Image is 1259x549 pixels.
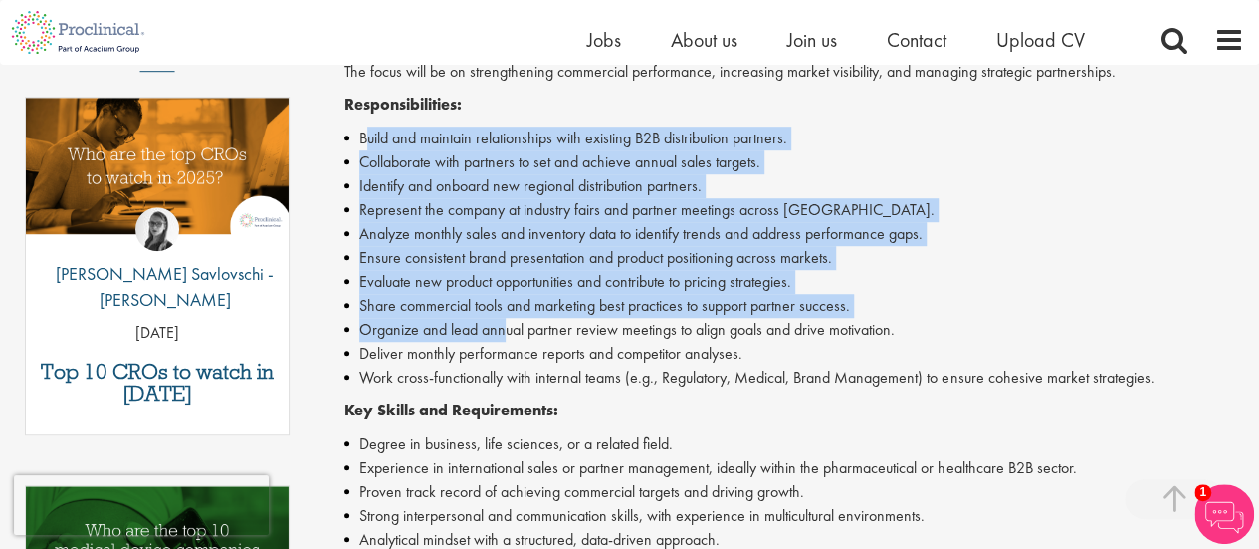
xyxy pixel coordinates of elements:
[344,456,1244,480] li: Experience in international sales or partner management, ideally within the pharmaceutical or hea...
[344,150,1244,174] li: Collaborate with partners to set and achieve annual sales targets.
[26,261,289,312] p: [PERSON_NAME] Savlovschi - [PERSON_NAME]
[344,174,1244,198] li: Identify and onboard new regional distribution partners.
[26,207,289,322] a: Theodora Savlovschi - Wicks [PERSON_NAME] Savlovschi - [PERSON_NAME]
[671,27,737,53] a: About us
[1194,484,1254,544] img: Chatbot
[344,246,1244,270] li: Ensure consistent brand presentation and product positioning across markets.
[996,27,1085,53] a: Upload CV
[344,366,1244,390] li: Work cross-functionally with internal teams (e.g., Regulatory, Medical, Brand Management) to ensu...
[344,342,1244,366] li: Deliver monthly performance reports and competitor analyses.
[587,27,621,53] a: Jobs
[26,98,289,234] img: Top 10 CROs 2025 | Proclinical
[26,322,289,345] p: [DATE]
[36,361,279,405] a: Top 10 CROs to watch in [DATE]
[787,27,837,53] a: Join us
[135,207,179,251] img: Theodora Savlovschi - Wicks
[344,294,1244,318] li: Share commercial tools and marketing best practices to support partner success.
[344,432,1244,456] li: Degree in business, life sciences, or a related field.
[344,222,1244,246] li: Analyze monthly sales and inventory data to identify trends and address performance gaps.
[344,480,1244,504] li: Proven track record of achieving commercial targets and driving growth.
[344,94,462,115] strong: Responsibilities:
[887,27,946,53] a: Contact
[344,400,558,420] strong: Key Skills and Requirements:
[344,504,1244,528] li: Strong interpersonal and communication skills, with experience in multicultural environments.
[1194,484,1211,501] span: 1
[344,318,1244,342] li: Organize and lead annual partner review meetings to align goals and drive motivation.
[344,198,1244,222] li: Represent the company at industry fairs and partner meetings across [GEOGRAPHIC_DATA].
[344,127,1244,150] li: Build and maintain relationships with existing B2B distribution partners.
[344,270,1244,294] li: Evaluate new product opportunities and contribute to pricing strategies.
[26,98,289,274] a: Link to a post
[14,475,269,535] iframe: reCAPTCHA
